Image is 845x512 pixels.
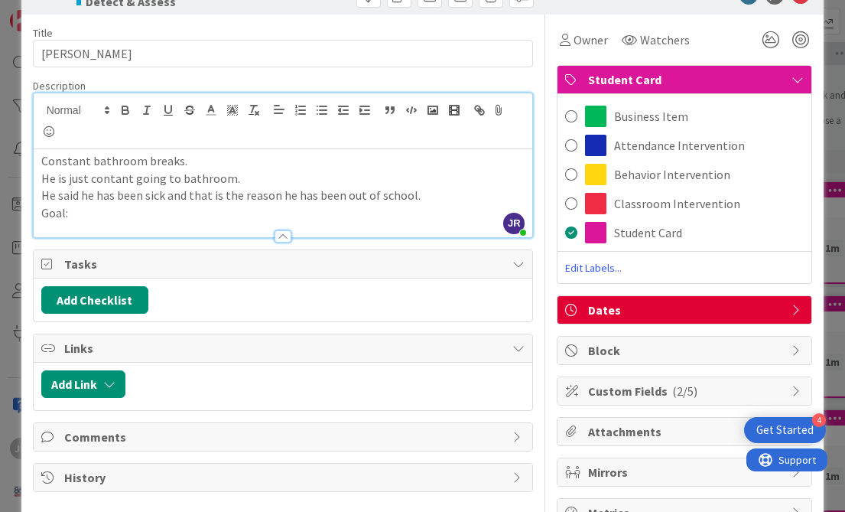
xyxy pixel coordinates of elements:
[503,213,525,234] span: JR
[588,382,784,400] span: Custom Fields
[588,301,784,319] span: Dates
[41,187,525,204] p: He said he has been sick and that is the reason he has been out of school.
[64,255,505,273] span: Tasks
[614,107,688,126] span: Business Item
[812,413,826,427] div: 4
[41,370,125,398] button: Add Link
[744,417,826,443] div: Open Get Started checklist, remaining modules: 4
[640,31,690,49] span: Watchers
[41,170,525,188] p: He is just contant going to bathroom.
[588,422,784,441] span: Attachments
[41,286,148,314] button: Add Checklist
[41,204,525,222] p: Goal:
[41,152,525,170] p: Constant bathroom breaks.
[33,26,53,40] label: Title
[32,2,70,21] span: Support
[588,70,784,89] span: Student Card
[64,428,505,446] span: Comments
[33,40,534,67] input: type card name here...
[574,31,608,49] span: Owner
[588,463,784,481] span: Mirrors
[64,468,505,487] span: History
[614,136,745,155] span: Attendance Intervention
[672,383,697,399] span: ( 2/5 )
[33,79,86,93] span: Description
[614,223,682,242] span: Student Card
[614,165,730,184] span: Behavior Intervention
[614,194,740,213] span: Classroom Intervention
[64,339,505,357] span: Links
[557,260,811,276] span: Edit Labels...
[756,422,814,438] div: Get Started
[588,341,784,360] span: Block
